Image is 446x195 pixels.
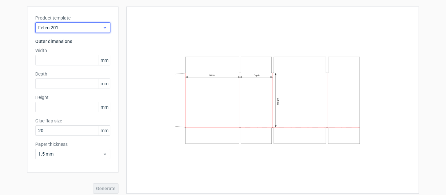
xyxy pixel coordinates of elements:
span: mm [99,55,110,65]
label: Height [35,94,110,101]
label: Width [35,47,110,54]
label: Depth [35,71,110,77]
text: Width [209,74,215,77]
h3: Outer dimensions [35,38,110,45]
label: Paper thickness [35,141,110,147]
span: mm [99,102,110,112]
text: Depth [254,74,260,77]
span: mm [99,79,110,89]
label: Product template [35,15,110,21]
label: Glue flap size [35,118,110,124]
span: Fefco 201 [38,24,103,31]
span: 1.5 mm [38,151,103,157]
span: mm [99,126,110,135]
text: Height [277,98,279,105]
